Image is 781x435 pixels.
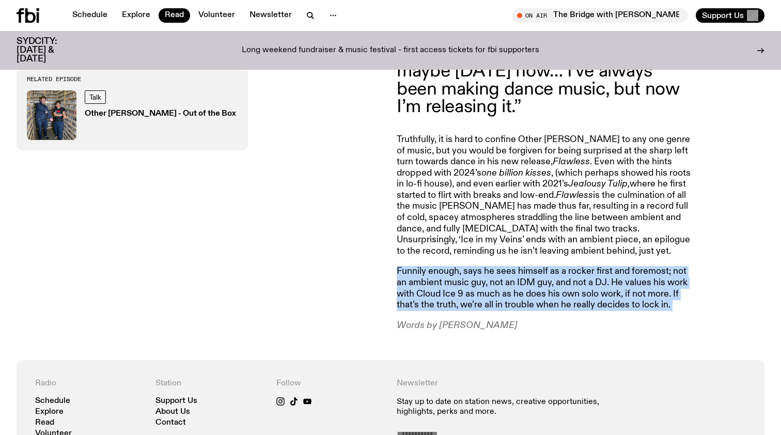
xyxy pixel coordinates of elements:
p: Stay up to date on station news, creative opportunities, highlights, perks and more. [397,397,626,417]
a: Read [35,419,54,427]
a: Explore [116,8,157,23]
span: Support Us [702,11,744,20]
a: Contact [155,419,186,427]
a: Support Us [155,397,197,405]
h4: Follow [276,379,384,389]
a: Schedule [35,397,70,405]
a: About Us [155,408,190,416]
h4: Radio [35,379,143,389]
a: Newsletter [243,8,298,23]
h4: Station [155,379,263,389]
a: Matt Do & Other JoeTalkOther [PERSON_NAME] - Out of the Box [27,90,238,140]
h4: Newsletter [397,379,626,389]
a: Schedule [66,8,114,23]
a: Explore [35,408,64,416]
p: Funnily enough, says he sees himself as a rocker first and foremost; not an ambient music guy, no... [397,266,694,310]
h3: SYDCITY: [DATE] & [DATE] [17,37,83,64]
blockquote: “Diehard Other [PERSON_NAME]-heads might know that my first project was a lo-fi house project, ma... [397,10,694,116]
button: Support Us [696,8,764,23]
a: Read [159,8,190,23]
h3: Other [PERSON_NAME] - Out of the Box [85,110,236,118]
em: Flawless [553,157,590,166]
img: Matt Do & Other Joe [27,90,76,140]
a: Volunteer [192,8,241,23]
h3: Related Episode [27,76,238,82]
em: Jealousy Tulip, [568,179,630,189]
p: Words by [PERSON_NAME] [397,320,694,332]
p: Truthfully, it is hard to confine Other [PERSON_NAME] to any one genre of music, but you would be... [397,134,694,257]
p: Long weekend fundraiser & music festival - first access tickets for fbi supporters [242,46,539,55]
em: one billion kisses [481,168,551,178]
em: Flawless [556,191,593,200]
button: On AirThe Bridge with [PERSON_NAME] [512,8,688,23]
